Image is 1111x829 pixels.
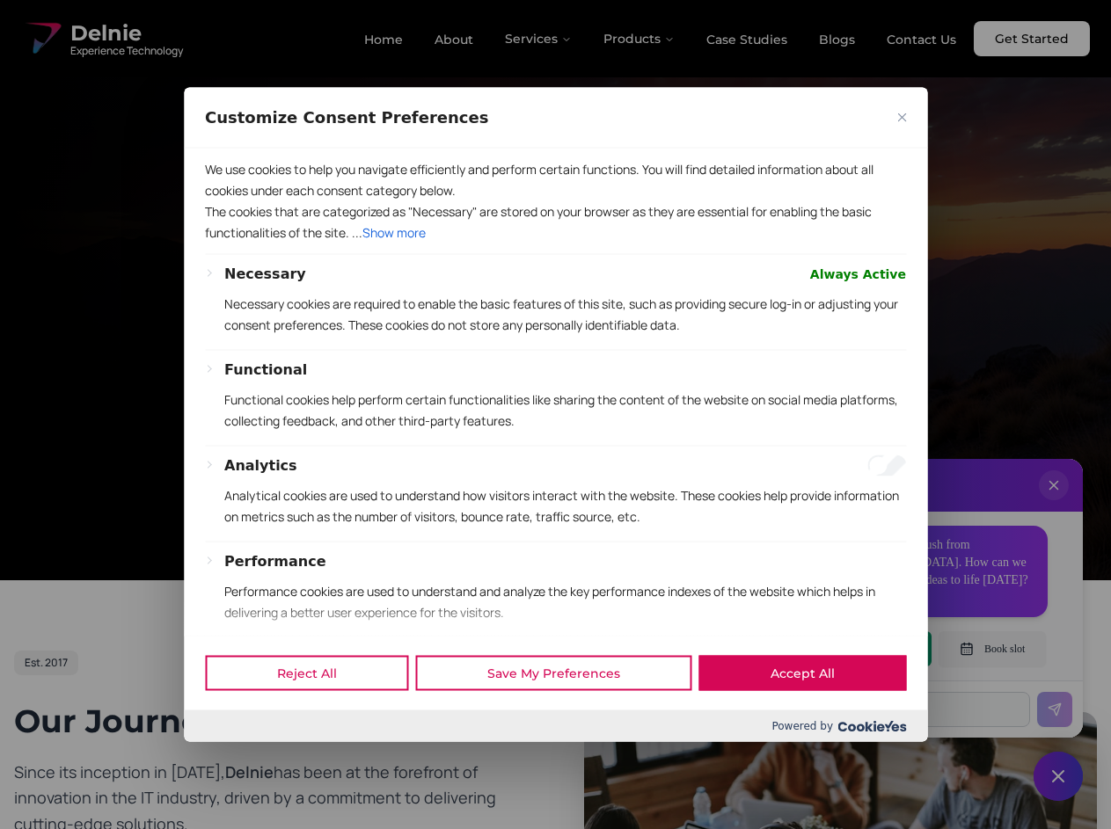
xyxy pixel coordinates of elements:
[867,454,906,476] input: Enable Analytics
[698,656,906,691] button: Accept All
[205,200,906,243] p: The cookies that are categorized as "Necessary" are stored on your browser as they are essential ...
[184,710,927,742] div: Powered by
[837,720,906,731] img: Cookieyes logo
[897,113,906,121] img: Close
[205,656,408,691] button: Reject All
[415,656,691,691] button: Save My Preferences
[224,580,906,622] p: Performance cookies are used to understand and analyze the key performance indexes of the website...
[224,550,326,571] button: Performance
[224,389,906,431] p: Functional cookies help perform certain functionalities like sharing the content of the website o...
[224,484,906,527] p: Analytical cookies are used to understand how visitors interact with the website. These cookies h...
[205,158,906,200] p: We use cookies to help you navigate efficiently and perform certain functions. You will find deta...
[224,454,297,476] button: Analytics
[362,222,426,243] button: Show more
[810,263,906,284] span: Always Active
[205,106,488,127] span: Customize Consent Preferences
[224,359,307,380] button: Functional
[224,293,906,335] p: Necessary cookies are required to enable the basic features of this site, such as providing secur...
[224,263,306,284] button: Necessary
